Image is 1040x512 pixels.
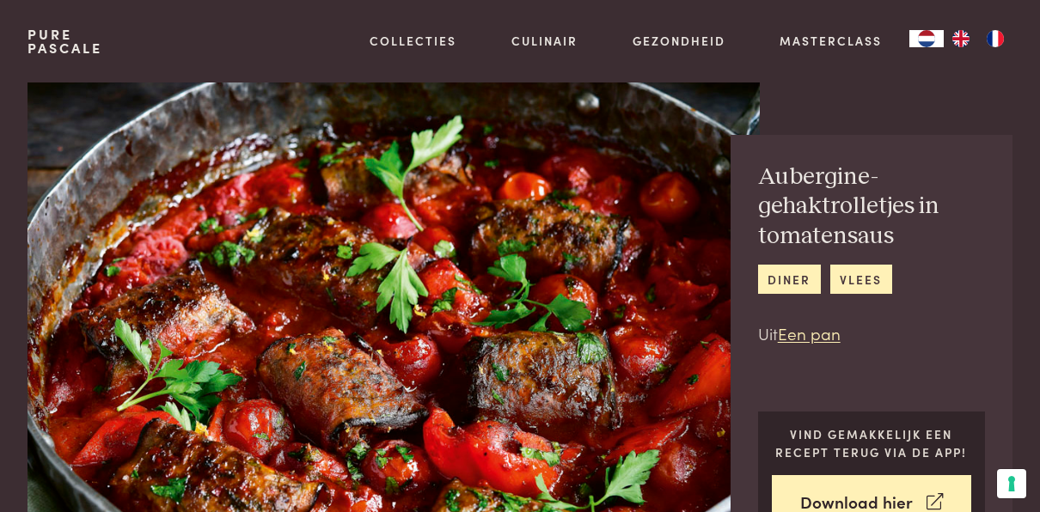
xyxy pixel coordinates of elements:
a: PurePascale [28,27,102,55]
button: Uw voorkeuren voor toestemming voor trackingtechnologieën [997,469,1026,498]
p: Uit [758,321,986,346]
a: Masterclass [780,32,882,50]
a: vlees [830,265,892,293]
a: EN [944,30,978,47]
a: Gezondheid [633,32,725,50]
a: FR [978,30,1012,47]
div: Language [909,30,944,47]
a: Culinair [511,32,578,50]
aside: Language selected: Nederlands [909,30,1012,47]
a: NL [909,30,944,47]
ul: Language list [944,30,1012,47]
h2: Aubergine-gehaktrolletjes in tomatensaus [758,162,986,252]
a: diner [758,265,821,293]
a: Collecties [370,32,456,50]
p: Vind gemakkelijk een recept terug via de app! [772,425,972,460]
a: Een pan [778,321,841,344]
